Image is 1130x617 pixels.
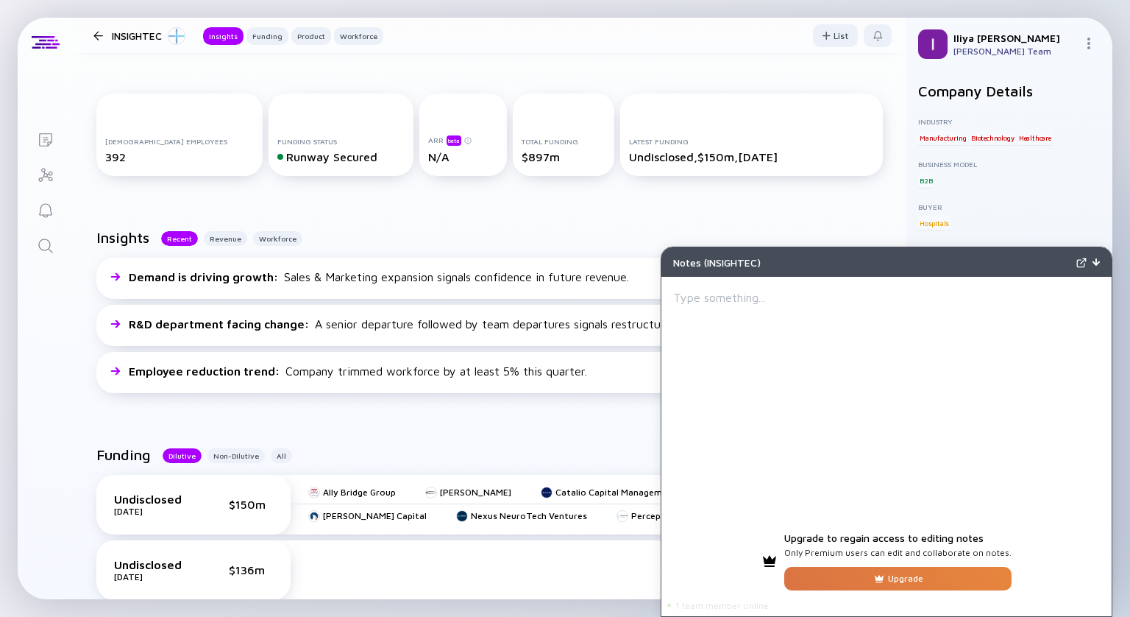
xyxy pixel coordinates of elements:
[129,317,312,331] span: R&D department facing change :
[673,256,1070,269] div: Notes ( INSIGHTEC )
[271,448,292,463] button: All
[334,29,383,43] div: Workforce
[918,117,1101,126] div: Industry
[96,229,149,246] h2: Insights
[207,448,265,463] button: Non-Dilutive
[129,270,281,283] span: Demand is driving growth :
[18,156,73,191] a: Investor Map
[616,510,717,521] a: Perceptive Advisors
[864,567,932,590] div: Upgrade
[953,32,1077,44] div: Iliya [PERSON_NAME]
[114,493,188,506] div: Undisclosed
[629,150,874,163] div: Undisclosed, $150m, [DATE]
[323,510,427,521] div: [PERSON_NAME] Capital
[161,231,198,246] button: Recent
[471,510,587,521] div: Nexus NeuroTech Ventures
[918,245,1101,254] div: Technologies
[18,227,73,262] a: Search
[129,317,683,331] div: A senior departure followed by team departures signals restructuring.
[541,487,677,498] a: Catalio Capital Management
[953,46,1077,57] div: [PERSON_NAME] Team
[918,202,1101,211] div: Buyer
[291,27,331,45] button: Product
[129,364,282,378] span: Employee reduction trend :
[970,130,1015,145] div: Biotechnology
[522,137,605,146] div: Total Funding
[334,27,383,45] button: Workforce
[18,121,73,156] a: Lists
[456,510,587,521] a: Nexus NeuroTech Ventures
[918,29,948,59] img: Iliya Profile Picture
[114,571,188,582] div: [DATE]
[114,558,188,571] div: Undisclosed
[1092,258,1100,266] img: Close Notes
[1076,258,1087,268] img: Expand Notes
[18,191,73,227] a: Reminders
[246,29,288,43] div: Funding
[425,487,511,498] a: [PERSON_NAME]
[784,532,1012,544] div: Upgrade to regain access to editing notes
[784,567,1012,590] button: Upgrade
[277,150,404,163] div: Runway Secured
[291,29,331,43] div: Product
[253,231,302,246] button: Workforce
[631,510,717,521] div: Perceptive Advisors
[229,498,273,511] div: $150m
[428,135,498,146] div: ARR
[522,150,605,163] div: $897m
[163,448,202,463] button: Dilutive
[203,27,244,45] button: Insights
[1083,38,1095,49] img: Menu
[440,487,511,498] div: [PERSON_NAME]
[203,29,244,43] div: Insights
[105,137,254,146] div: [DEMOGRAPHIC_DATA] Employees
[918,160,1101,169] div: Business Model
[1017,130,1053,145] div: Healthcare
[229,563,273,577] div: $136m
[813,24,858,47] button: List
[114,506,188,517] div: [DATE]
[323,487,396,498] div: Ally Bridge Group
[308,487,396,498] a: Ally Bridge Group
[555,487,677,498] div: Catalio Capital Management
[784,547,1012,558] div: Only Premium users can edit and collaborate on notes.
[129,270,629,283] div: Sales & Marketing expansion signals confidence in future revenue.
[96,446,151,463] h2: Funding
[761,552,778,570] img: Upgrade Icon
[246,27,288,45] button: Funding
[918,216,950,230] div: Hospitals
[129,364,587,378] div: Company trimmed workforce by at least 5% this quarter.
[308,510,427,521] a: [PERSON_NAME] Capital
[447,135,461,146] div: beta
[112,27,185,45] div: INSIGHTEC
[204,231,247,246] button: Revenue
[918,82,1101,99] h2: Company Details
[918,173,934,188] div: B2B
[629,137,874,146] div: Latest Funding
[277,137,404,146] div: Funding Status
[428,150,498,163] div: N/A
[105,150,254,163] div: 392
[918,130,967,145] div: Manufacturing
